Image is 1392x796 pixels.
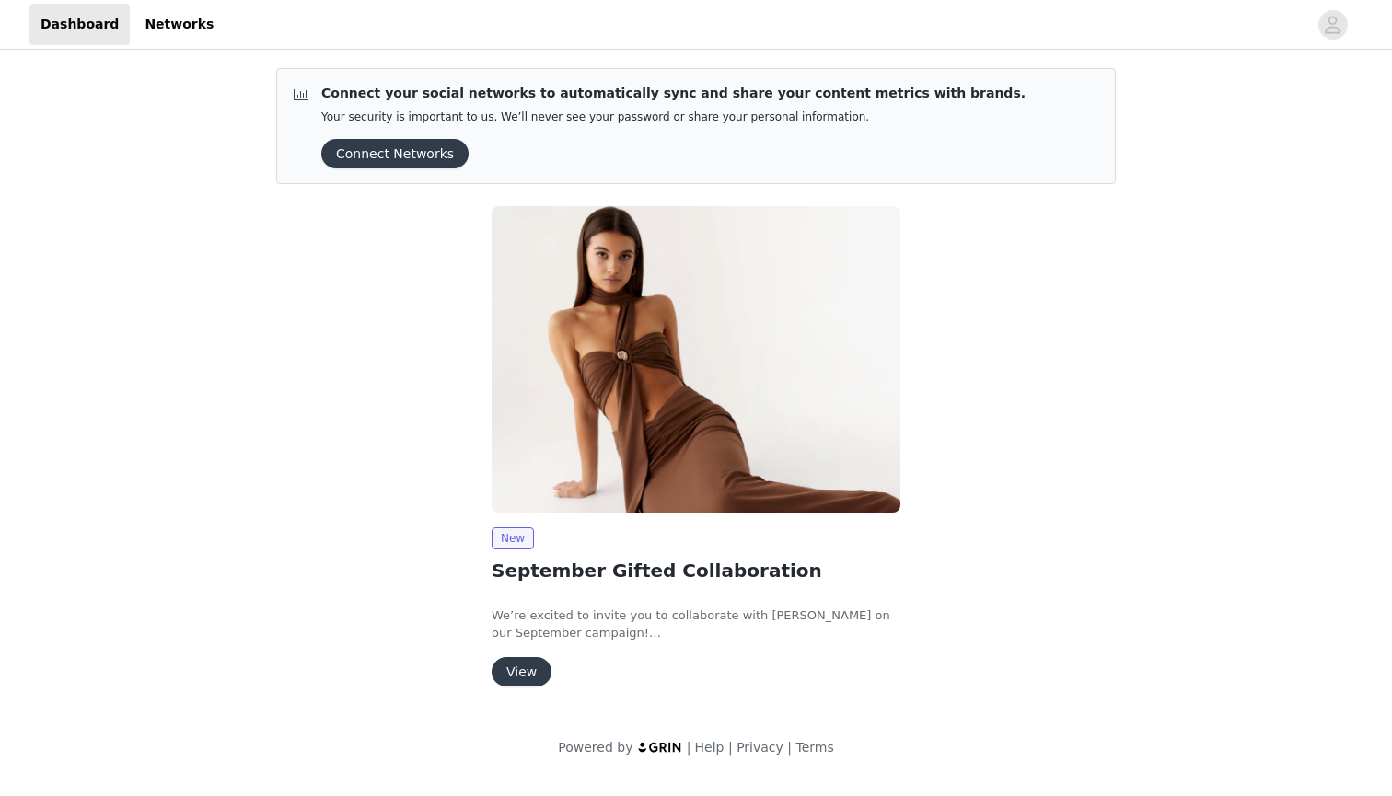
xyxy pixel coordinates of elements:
[687,740,691,755] span: |
[492,527,534,549] span: New
[29,4,130,45] a: Dashboard
[787,740,792,755] span: |
[321,110,1026,124] p: Your security is important to us. We’ll never see your password or share your personal information.
[1324,10,1341,40] div: avatar
[728,740,733,755] span: |
[492,557,900,584] h2: September Gifted Collaboration
[321,84,1026,103] p: Connect your social networks to automatically sync and share your content metrics with brands.
[492,665,551,679] a: View
[321,139,469,168] button: Connect Networks
[133,4,225,45] a: Networks
[695,740,725,755] a: Help
[737,740,783,755] a: Privacy
[795,740,833,755] a: Terms
[558,740,632,755] span: Powered by
[492,206,900,513] img: Peppermayo USA
[492,657,551,686] button: View
[492,606,900,642] p: We’re excited to invite you to collaborate with [PERSON_NAME] on our September campaign!
[637,741,683,753] img: logo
